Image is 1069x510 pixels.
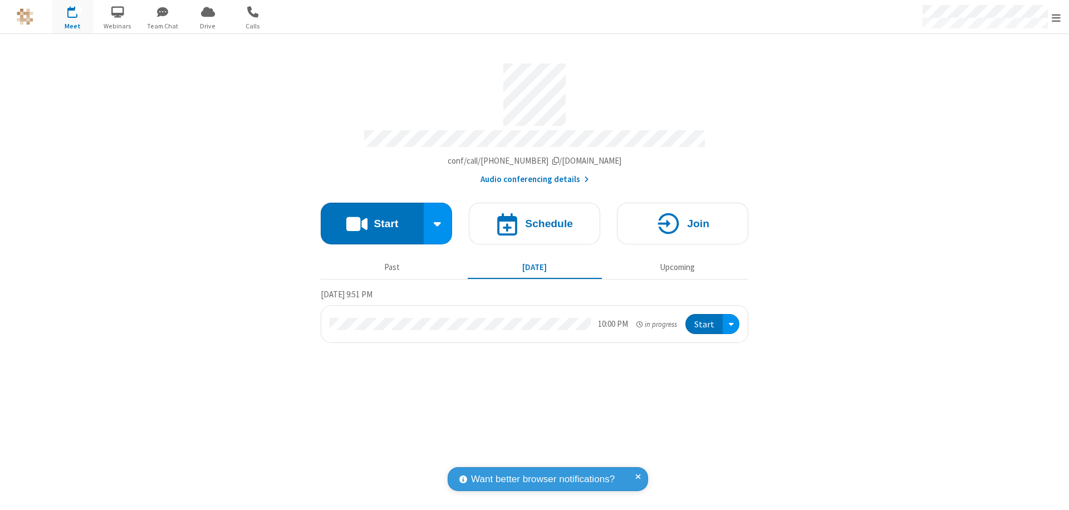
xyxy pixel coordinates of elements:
[187,21,229,31] span: Drive
[97,21,139,31] span: Webinars
[321,289,372,300] span: [DATE] 9:51 PM
[232,21,274,31] span: Calls
[723,314,739,335] div: Open menu
[321,288,748,344] section: Today's Meetings
[617,203,748,244] button: Join
[325,257,459,278] button: Past
[636,319,677,330] em: in progress
[610,257,744,278] button: Upcoming
[424,203,453,244] div: Start conference options
[17,8,33,25] img: QA Selenium DO NOT DELETE OR CHANGE
[142,21,184,31] span: Team Chat
[685,314,723,335] button: Start
[448,155,622,166] span: Copy my meeting room link
[52,21,94,31] span: Meet
[480,173,589,186] button: Audio conferencing details
[321,55,748,186] section: Account details
[468,257,602,278] button: [DATE]
[471,472,615,487] span: Want better browser notifications?
[448,155,622,168] button: Copy my meeting room linkCopy my meeting room link
[525,218,573,229] h4: Schedule
[469,203,600,244] button: Schedule
[687,218,709,229] h4: Join
[321,203,424,244] button: Start
[598,318,628,331] div: 10:00 PM
[75,6,82,14] div: 1
[374,218,398,229] h4: Start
